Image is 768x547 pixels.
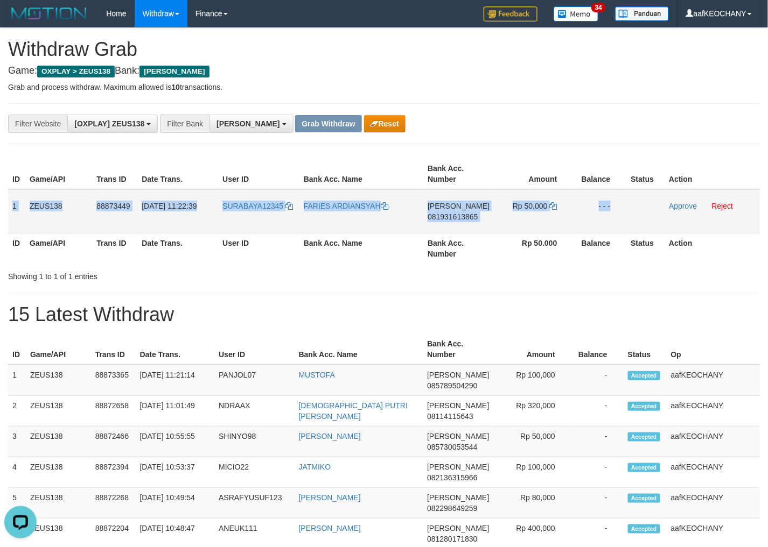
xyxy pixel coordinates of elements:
[571,396,624,427] td: -
[299,159,423,189] th: Bank Acc. Name
[427,371,489,379] span: [PERSON_NAME]
[428,212,478,221] span: Copy 081931613865 to clipboard
[667,457,760,488] td: aafKEOCHANY
[669,202,697,210] a: Approve
[571,457,624,488] td: -
[423,233,494,264] th: Bank Acc. Number
[8,115,67,133] div: Filter Website
[8,66,760,76] h4: Game: Bank:
[494,159,573,189] th: Amount
[91,457,136,488] td: 88872394
[8,488,26,518] td: 5
[493,488,571,518] td: Rp 80,000
[8,304,760,325] h1: 15 Latest Withdraw
[665,159,760,189] th: Action
[26,396,91,427] td: ZEUS138
[628,494,660,503] span: Accepted
[25,233,92,264] th: Game/API
[160,115,210,133] div: Filter Bank
[427,381,477,390] span: Copy 085789504290 to clipboard
[427,401,489,410] span: [PERSON_NAME]
[624,334,667,365] th: Status
[513,202,548,210] span: Rp 50.000
[427,535,477,543] span: Copy 081280171830 to clipboard
[667,427,760,457] td: aafKEOCHANY
[8,159,25,189] th: ID
[26,334,91,365] th: Game/API
[423,159,494,189] th: Bank Acc. Number
[427,412,473,421] span: Copy 08114115643 to clipboard
[423,334,493,365] th: Bank Acc. Number
[427,443,477,451] span: Copy 085730053544 to clipboard
[74,119,144,128] span: [OXPLAY] ZEUS138
[171,83,180,91] strong: 10
[493,427,571,457] td: Rp 50,000
[26,427,91,457] td: ZEUS138
[299,432,361,441] a: [PERSON_NAME]
[712,202,734,210] a: Reject
[8,39,760,60] h1: Withdraw Grab
[493,334,571,365] th: Amount
[427,463,489,471] span: [PERSON_NAME]
[8,334,26,365] th: ID
[574,159,627,189] th: Balance
[428,202,490,210] span: [PERSON_NAME]
[628,524,660,534] span: Accepted
[8,5,90,22] img: MOTION_logo.png
[8,365,26,396] td: 1
[628,432,660,442] span: Accepted
[137,233,218,264] th: Date Trans.
[667,334,760,365] th: Op
[665,233,760,264] th: Action
[628,402,660,411] span: Accepted
[571,427,624,457] td: -
[26,457,91,488] td: ZEUS138
[136,488,215,518] td: [DATE] 10:49:54
[574,233,627,264] th: Balance
[91,396,136,427] td: 88872658
[218,233,299,264] th: User ID
[615,6,669,21] img: panduan.png
[8,267,312,282] div: Showing 1 to 1 of 1 entries
[295,115,361,132] button: Grab Withdraw
[427,473,477,482] span: Copy 082136315966 to clipboard
[91,334,136,365] th: Trans ID
[142,202,197,210] span: [DATE] 11:22:39
[4,4,37,37] button: Open LiveChat chat widget
[222,202,293,210] a: SURABAYA12345
[37,66,115,77] span: OXPLAY > ZEUS138
[214,488,295,518] td: ASRAFYUSUF123
[554,6,599,22] img: Button%20Memo.svg
[628,371,660,380] span: Accepted
[667,488,760,518] td: aafKEOCHANY
[8,457,26,488] td: 4
[627,159,665,189] th: Status
[427,504,477,513] span: Copy 082298649259 to clipboard
[25,189,92,233] td: ZEUS138
[493,365,571,396] td: Rp 100,000
[494,233,573,264] th: Rp 50.000
[304,202,388,210] a: FARIES ARDIANSYAH
[299,524,361,532] a: [PERSON_NAME]
[139,66,209,77] span: [PERSON_NAME]
[591,3,606,12] span: 34
[571,334,624,365] th: Balance
[91,488,136,518] td: 88872268
[217,119,280,128] span: [PERSON_NAME]
[484,6,537,22] img: Feedback.jpg
[299,233,423,264] th: Bank Acc. Name
[427,524,489,532] span: [PERSON_NAME]
[8,82,760,93] p: Grab and process withdraw. Maximum allowed is transactions.
[136,396,215,427] td: [DATE] 11:01:49
[364,115,406,132] button: Reset
[574,189,627,233] td: - - -
[628,463,660,472] span: Accepted
[493,457,571,488] td: Rp 100,000
[667,365,760,396] td: aafKEOCHANY
[667,396,760,427] td: aafKEOCHANY
[295,334,423,365] th: Bank Acc. Name
[214,365,295,396] td: PANJOL07
[299,371,335,379] a: MUSTOFA
[67,115,158,133] button: [OXPLAY] ZEUS138
[299,463,331,471] a: JATMIKO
